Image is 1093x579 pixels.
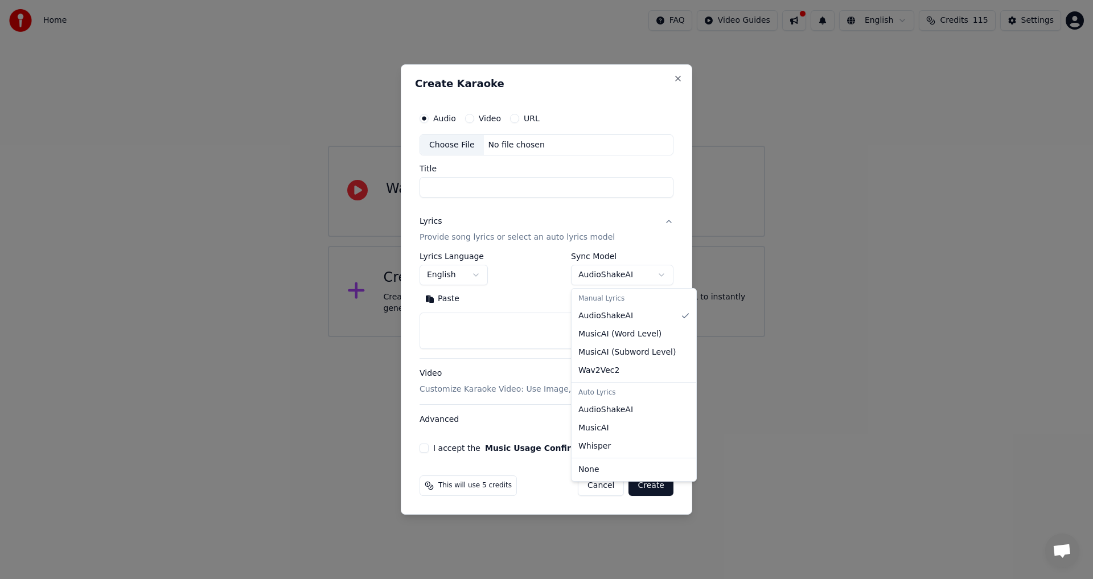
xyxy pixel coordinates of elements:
[578,347,676,358] span: MusicAI ( Subword Level )
[578,310,633,322] span: AudioShakeAI
[578,464,599,475] span: None
[574,385,694,401] div: Auto Lyrics
[578,404,633,416] span: AudioShakeAI
[578,422,609,434] span: MusicAI
[574,291,694,307] div: Manual Lyrics
[578,365,619,376] span: Wav2Vec2
[578,328,661,340] span: MusicAI ( Word Level )
[578,441,611,452] span: Whisper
